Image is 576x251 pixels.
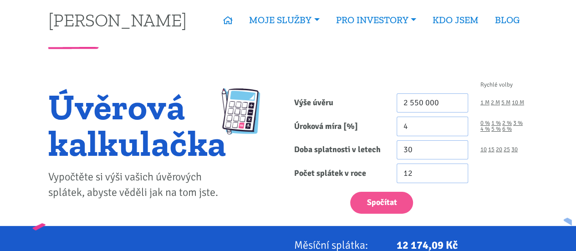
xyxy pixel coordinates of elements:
a: [PERSON_NAME] [48,11,187,29]
label: Výše úvěru [288,93,391,113]
a: 2 M [491,100,500,106]
a: BLOG [487,10,528,31]
label: Doba splatnosti v letech [288,140,391,160]
a: PRO INVESTORY [328,10,424,31]
a: 5 M [501,100,510,106]
a: 2 % [502,120,512,126]
h1: Úvěrová kalkulačka [48,88,226,161]
span: Rychlé volby [480,82,513,88]
a: 1 % [491,120,501,126]
a: 1 M [480,100,489,106]
a: 25 [504,147,510,153]
label: Počet splátek v roce [288,164,391,183]
a: 6 % [502,126,512,132]
a: 10 [480,147,487,153]
a: 30 [511,147,518,153]
button: Spočítat [350,192,413,214]
a: 0 % [480,120,490,126]
a: 15 [488,147,494,153]
a: MOJE SLUŽBY [241,10,327,31]
a: 5 % [491,126,501,132]
a: 3 % [513,120,523,126]
a: 4 % [480,126,490,132]
a: 10 M [512,100,524,106]
p: Vypočtěte si výši vašich úvěrových splátek, abyste věděli jak na tom jste. [48,169,226,200]
a: KDO JSEM [424,10,487,31]
a: 20 [496,147,502,153]
label: Úroková míra [%] [288,117,391,136]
